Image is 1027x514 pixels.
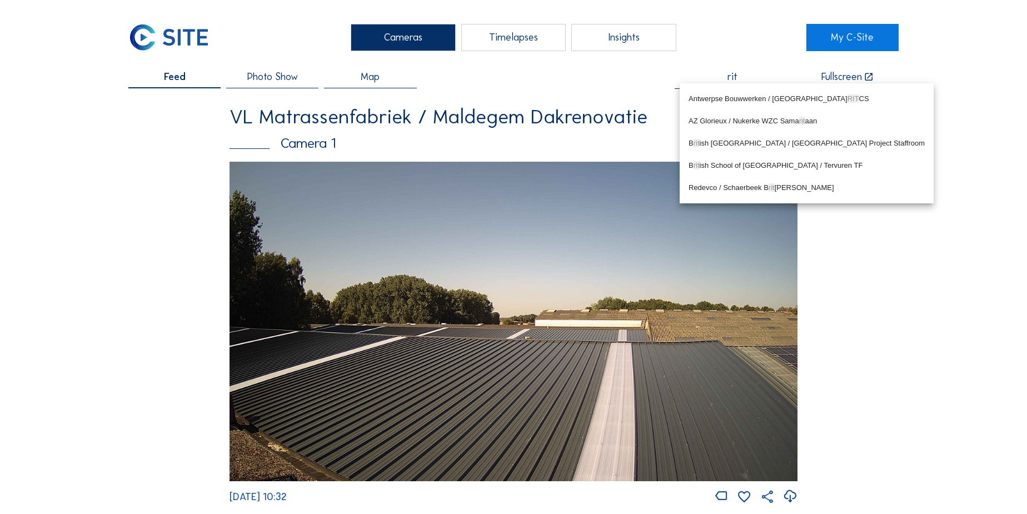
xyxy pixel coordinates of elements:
div: VL Matrassenfabriek / Maldegem Dakrenovatie [230,107,797,127]
img: Image [230,162,797,481]
span: rit [694,139,700,147]
span: [DATE] 10:32 [230,491,287,503]
div: AZ Glorieux / Nukerke WZC Sama aan [689,117,925,126]
a: C-SITE Logo [128,24,221,51]
div: Cameras [351,24,455,51]
div: B ish [GEOGRAPHIC_DATA] / [GEOGRAPHIC_DATA] Project Staffroom [689,139,925,148]
span: Feed [164,72,186,82]
div: Fullscreen [821,72,862,82]
div: Redevco / Schaerbeek B [PERSON_NAME] [689,183,925,192]
div: Antwerpse Bouwwerken / [GEOGRAPHIC_DATA] CS [689,94,925,103]
div: Insights [571,24,676,51]
a: My C-Site [806,24,899,51]
span: RIT [847,94,859,103]
span: Photo Show [247,72,298,82]
div: B ish School of [GEOGRAPHIC_DATA] / Tervuren TF [689,161,925,170]
span: rit [694,161,700,169]
span: Map [361,72,380,82]
span: rit [799,117,805,125]
span: rit [769,183,775,192]
div: Timelapses [461,24,566,51]
div: Camera 1 [230,136,797,150]
img: C-SITE Logo [128,24,209,51]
